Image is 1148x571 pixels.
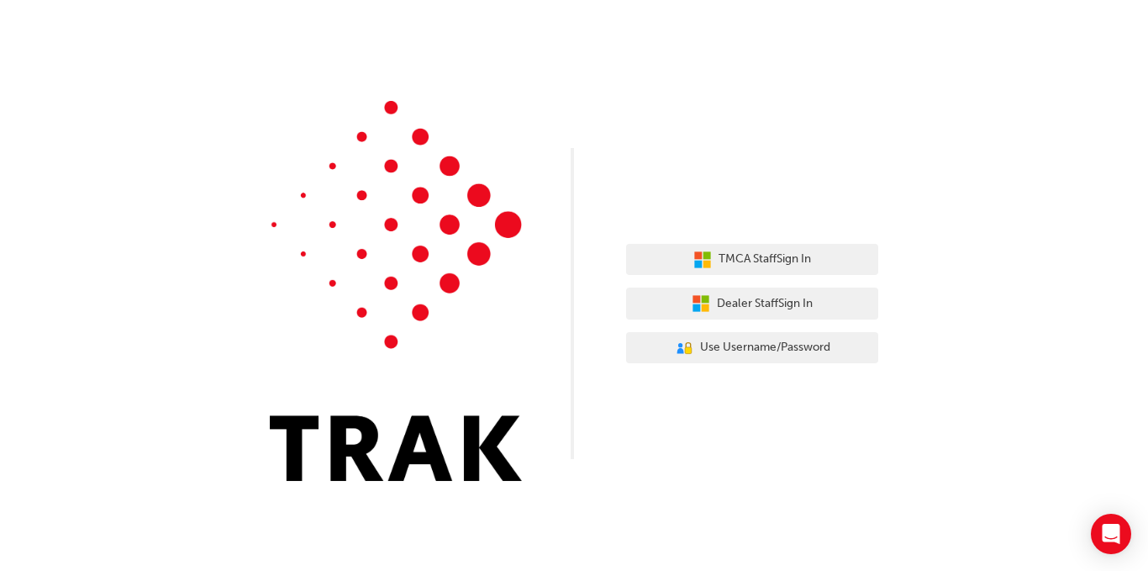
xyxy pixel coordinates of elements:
[270,101,522,481] img: Trak
[700,338,830,357] span: Use Username/Password
[626,288,878,320] button: Dealer StaffSign In
[626,244,878,276] button: TMCA StaffSign In
[1091,514,1131,554] div: Open Intercom Messenger
[717,294,813,314] span: Dealer Staff Sign In
[719,250,811,269] span: TMCA Staff Sign In
[626,332,878,364] button: Use Username/Password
